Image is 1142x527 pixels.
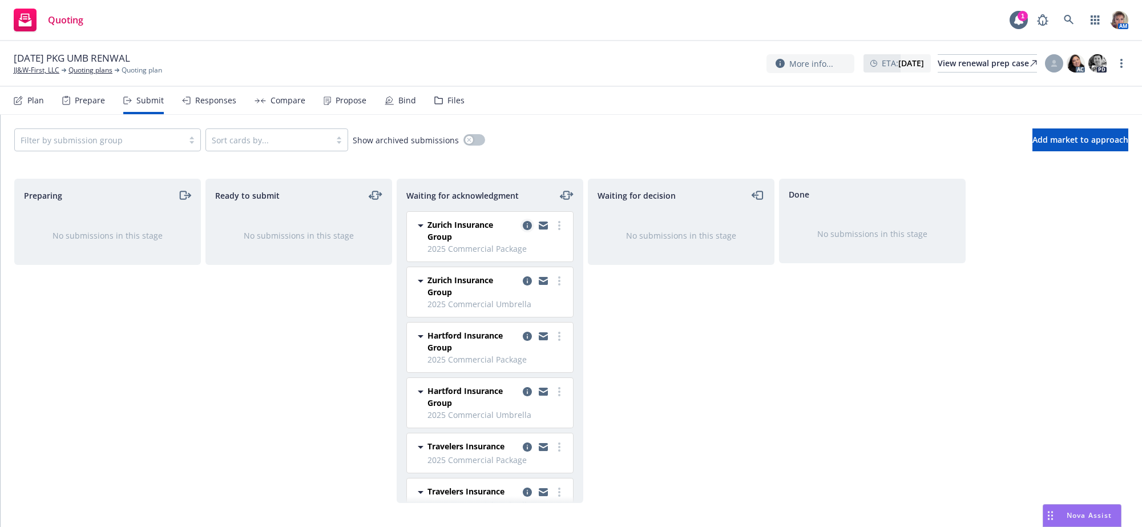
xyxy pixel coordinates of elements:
a: Quoting [9,4,88,36]
span: Waiting for acknowledgment [406,190,519,202]
a: copy logging email [520,485,534,499]
div: View renewal prep case [938,55,1037,72]
span: Add market to approach [1032,134,1128,145]
a: Search [1058,9,1080,31]
div: Responses [195,96,236,105]
a: more [552,219,566,232]
a: JJ&W-First, LLC [14,65,59,75]
div: 1 [1018,11,1028,21]
a: moveRight [177,188,191,202]
span: Travelers Insurance [427,485,505,497]
div: Compare [271,96,305,105]
span: Ready to submit [215,190,280,202]
span: 2025 Commercial Umbrella [427,409,566,421]
a: Quoting plans [68,65,112,75]
span: Waiting for decision [598,190,676,202]
a: more [1115,57,1128,70]
div: No submissions in this stage [33,230,182,242]
strong: [DATE] [898,58,924,69]
div: Submit [136,96,164,105]
span: 2025 Commercial Package [427,454,566,466]
span: Travelers Insurance [427,440,505,452]
a: copy logging email [520,440,534,454]
a: copy logging email [536,385,550,399]
span: Nova Assist [1067,510,1112,520]
img: photo [1067,54,1085,73]
a: more [552,440,566,454]
span: Quoting [48,15,83,25]
button: Add market to approach [1032,128,1128,151]
div: No submissions in this stage [224,230,373,242]
a: more [552,485,566,499]
img: photo [1110,11,1128,29]
a: more [552,329,566,343]
a: copy logging email [536,274,550,288]
a: copy logging email [520,385,534,399]
div: Prepare [75,96,105,105]
div: No submissions in this stage [607,230,756,242]
a: moveLeft [751,188,765,202]
a: moveLeftRight [560,188,574,202]
span: Show archived submissions [353,134,459,146]
button: Nova Assist [1043,504,1121,527]
a: copy logging email [536,440,550,454]
div: Bind [398,96,416,105]
div: Files [447,96,465,105]
div: No submissions in this stage [798,228,947,240]
span: [DATE] PKG UMB RENWAL [14,51,130,65]
a: Switch app [1084,9,1107,31]
a: moveLeftRight [369,188,382,202]
span: Preparing [24,190,62,202]
a: copy logging email [520,329,534,343]
span: Hartford Insurance Group [427,329,518,353]
span: Zurich Insurance Group [427,274,518,298]
span: Done [789,188,809,200]
span: More info... [789,58,833,70]
span: Zurich Insurance Group [427,219,518,243]
a: View renewal prep case [938,54,1037,73]
img: photo [1088,54,1107,73]
a: Report a Bug [1031,9,1054,31]
div: Plan [27,96,44,105]
a: copy logging email [536,329,550,343]
span: 2025 Commercial Umbrella [427,298,566,310]
a: copy logging email [536,485,550,499]
a: more [552,385,566,399]
div: Drag to move [1043,505,1058,526]
span: Quoting plan [122,65,162,75]
span: ETA : [882,57,924,69]
a: copy logging email [520,274,534,288]
span: 2025 Commercial Package [427,353,566,365]
a: copy logging email [536,219,550,232]
div: Propose [336,96,366,105]
a: more [552,274,566,288]
span: Hartford Insurance Group [427,385,518,409]
a: copy logging email [520,219,534,232]
button: More info... [766,54,854,73]
span: 2025 Commercial Package [427,243,566,255]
